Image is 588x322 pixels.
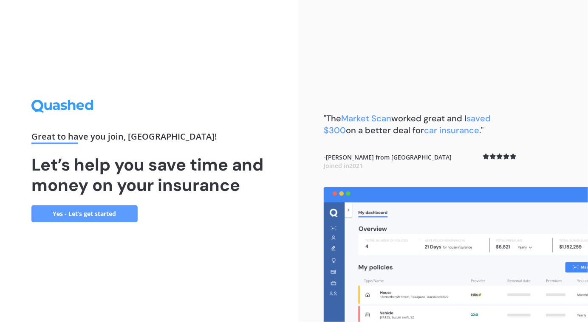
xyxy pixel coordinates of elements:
span: car insurance [424,125,479,136]
b: - [PERSON_NAME] from [GEOGRAPHIC_DATA] [324,153,452,170]
span: Market Scan [341,113,391,124]
span: Joined in 2021 [324,162,363,170]
b: "The worked great and I on a better deal for ." [324,113,491,136]
div: Great to have you join , [GEOGRAPHIC_DATA] ! [31,132,267,144]
img: dashboard.webp [324,187,588,322]
span: saved $300 [324,113,491,136]
h1: Let’s help you save time and money on your insurance [31,154,267,195]
a: Yes - Let’s get started [31,205,138,222]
